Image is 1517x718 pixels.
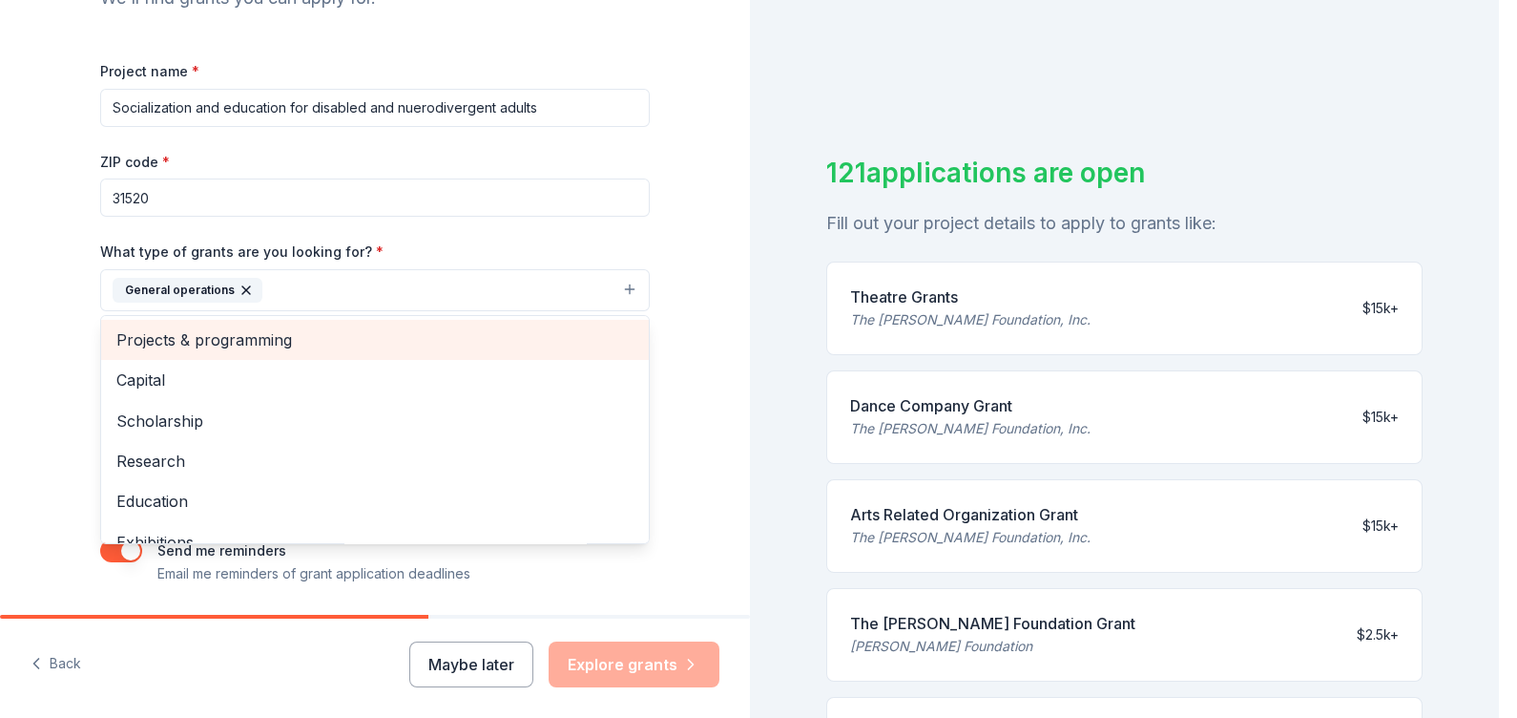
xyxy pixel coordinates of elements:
[116,530,634,555] span: Exhibitions
[100,315,650,544] div: General operations
[116,449,634,474] span: Research
[116,489,634,514] span: Education
[100,269,650,311] button: General operations
[116,327,634,352] span: Projects & programming
[116,368,634,392] span: Capital
[116,409,634,433] span: Scholarship
[113,278,262,303] div: General operations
